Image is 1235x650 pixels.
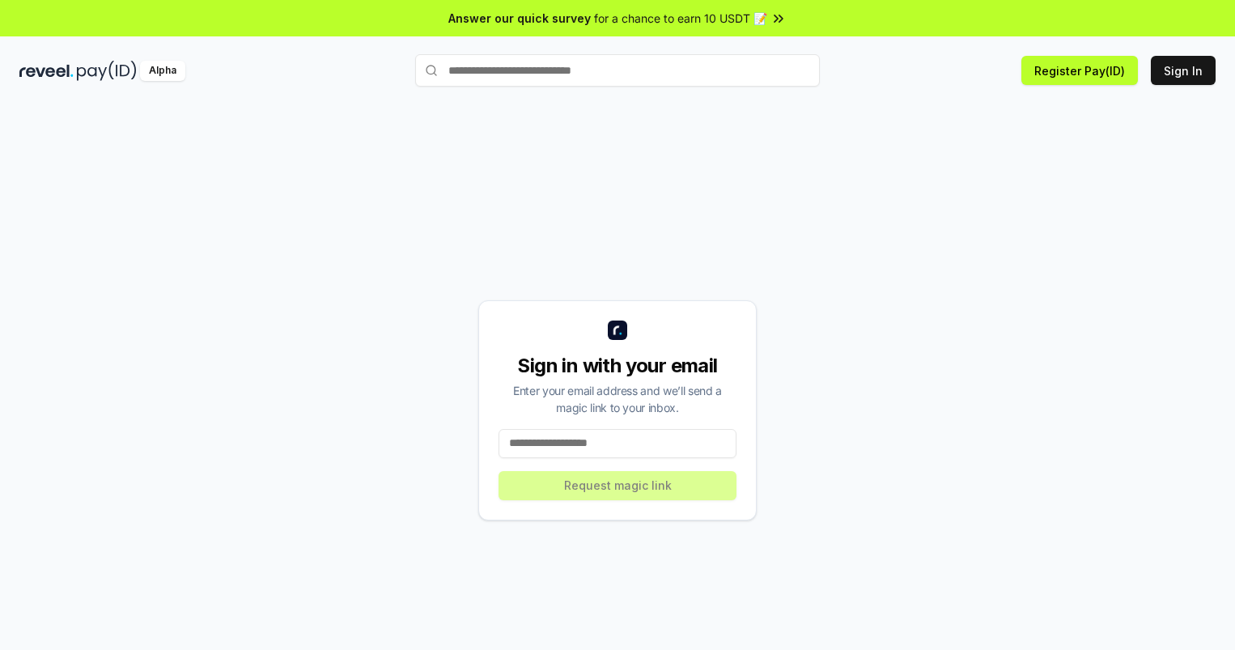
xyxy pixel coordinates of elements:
img: logo_small [608,321,627,340]
div: Sign in with your email [499,353,736,379]
div: Enter your email address and we’ll send a magic link to your inbox. [499,382,736,416]
button: Sign In [1151,56,1216,85]
img: pay_id [77,61,137,81]
button: Register Pay(ID) [1021,56,1138,85]
span: for a chance to earn 10 USDT 📝 [594,10,767,27]
img: reveel_dark [19,61,74,81]
span: Answer our quick survey [448,10,591,27]
div: Alpha [140,61,185,81]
